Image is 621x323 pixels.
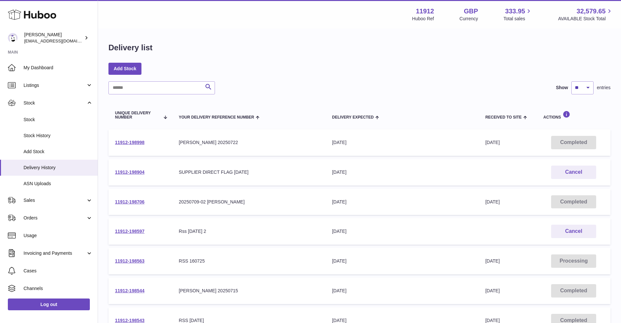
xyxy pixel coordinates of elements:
[332,169,472,175] div: [DATE]
[115,140,144,145] a: 11912-198998
[543,111,604,120] div: Actions
[24,100,86,106] span: Stock
[24,82,86,89] span: Listings
[485,258,500,264] span: [DATE]
[179,288,319,294] div: [PERSON_NAME] 20250715
[115,170,144,175] a: 11912-198904
[412,16,434,22] div: Huboo Ref
[115,288,144,293] a: 11912-198544
[24,250,86,256] span: Invoicing and Payments
[332,228,472,234] div: [DATE]
[179,139,319,146] div: [PERSON_NAME] 20250722
[485,199,500,204] span: [DATE]
[179,115,254,120] span: Your Delivery Reference Number
[108,63,141,74] a: Add Stock
[485,140,500,145] span: [DATE]
[179,199,319,205] div: 20250709-02 [PERSON_NAME]
[332,258,472,264] div: [DATE]
[24,285,93,292] span: Channels
[416,7,434,16] strong: 11912
[24,233,93,239] span: Usage
[115,111,160,120] span: Unique Delivery Number
[108,42,153,53] h1: Delivery list
[503,16,532,22] span: Total sales
[464,7,478,16] strong: GBP
[460,16,478,22] div: Currency
[115,229,144,234] a: 11912-198597
[8,33,18,43] img: info@carbonmyride.com
[597,85,611,91] span: entries
[503,7,532,22] a: 333.95 Total sales
[551,225,596,238] button: Cancel
[485,115,522,120] span: Received to Site
[551,166,596,179] button: Cancel
[179,169,319,175] div: SUPPLIER DIRECT FLAG [DATE]
[332,115,373,120] span: Delivery Expected
[332,139,472,146] div: [DATE]
[577,7,606,16] span: 32,579.65
[24,197,86,203] span: Sales
[24,181,93,187] span: ASN Uploads
[115,258,144,264] a: 11912-198563
[558,7,613,22] a: 32,579.65 AVAILABLE Stock Total
[24,268,93,274] span: Cases
[24,65,93,71] span: My Dashboard
[332,199,472,205] div: [DATE]
[24,117,93,123] span: Stock
[115,199,144,204] a: 11912-198706
[24,32,83,44] div: [PERSON_NAME]
[505,7,525,16] span: 333.95
[24,165,93,171] span: Delivery History
[179,228,319,234] div: Rss [DATE] 2
[24,149,93,155] span: Add Stock
[485,318,500,323] span: [DATE]
[558,16,613,22] span: AVAILABLE Stock Total
[24,38,96,43] span: [EMAIL_ADDRESS][DOMAIN_NAME]
[179,258,319,264] div: RSS 160725
[115,318,144,323] a: 11912-198543
[485,288,500,293] span: [DATE]
[8,299,90,310] a: Log out
[24,133,93,139] span: Stock History
[556,85,568,91] label: Show
[24,215,86,221] span: Orders
[332,288,472,294] div: [DATE]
